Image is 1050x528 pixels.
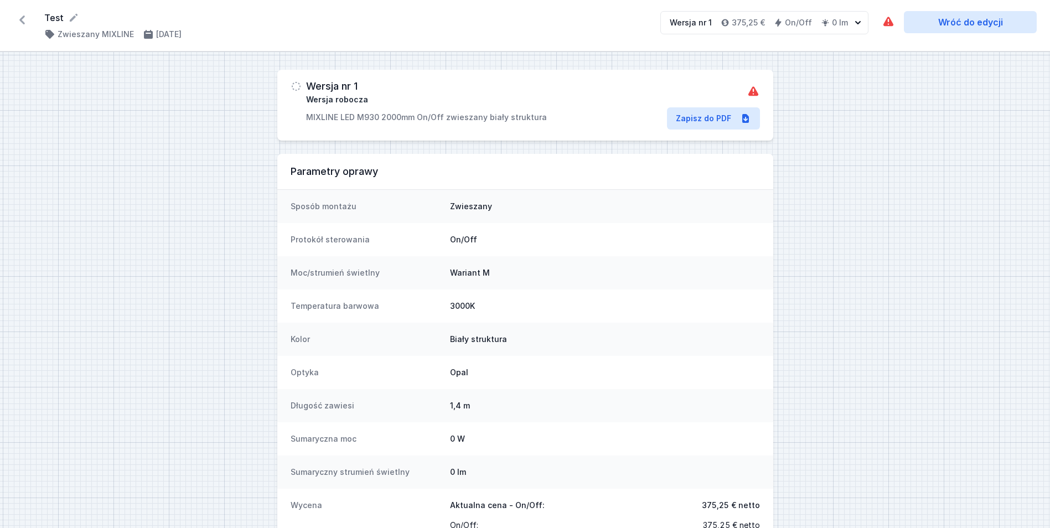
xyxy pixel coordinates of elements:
h4: On/Off [785,17,812,28]
dd: Opal [450,367,760,378]
dd: 0 lm [450,467,760,478]
button: Wersja nr 1375,25 €On/Off0 lm [660,11,868,34]
span: Wersja robocza [306,94,368,105]
dt: Sumaryczny strumień świetlny [291,467,441,478]
h4: 375,25 € [732,17,765,28]
dt: Temperatura barwowa [291,301,441,312]
h4: 0 lm [832,17,848,28]
h4: [DATE] [156,29,182,40]
dt: Moc/strumień świetlny [291,267,441,278]
dd: 3000K [450,301,760,312]
dt: Kolor [291,334,441,345]
dd: Zwieszany [450,201,760,212]
dt: Sposób montażu [291,201,441,212]
button: Edytuj nazwę projektu [68,12,79,23]
h4: Zwieszany MIXLINE [58,29,134,40]
dd: On/Off [450,234,760,245]
a: Wróć do edycji [904,11,1037,33]
dd: Biały struktura [450,334,760,345]
span: Aktualna cena - On/Off: [450,500,545,511]
a: Zapisz do PDF [667,107,760,130]
h3: Parametry oprawy [291,165,760,178]
dd: 0 W [450,433,760,444]
dd: Wariant M [450,267,760,278]
span: 375,25 € netto [702,500,760,511]
dt: Długość zawiesi [291,400,441,411]
dt: Protokół sterowania [291,234,441,245]
form: Test [44,11,647,24]
h3: Wersja nr 1 [306,81,358,92]
div: Wersja nr 1 [670,17,712,28]
dd: 1,4 m [450,400,760,411]
dt: Optyka [291,367,441,378]
dt: Sumaryczna moc [291,433,441,444]
img: draft.svg [291,81,302,92]
p: MIXLINE LED M930 2000mm On/Off zwieszany biały struktura [306,112,547,123]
